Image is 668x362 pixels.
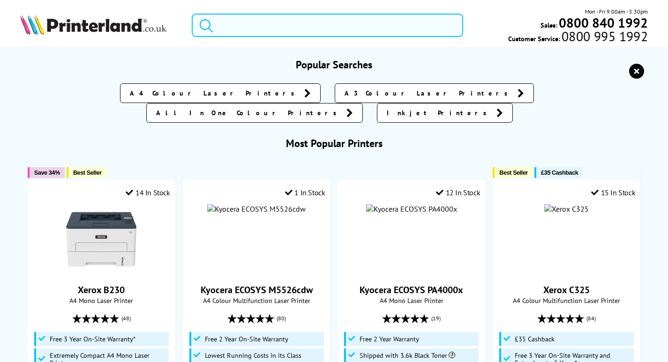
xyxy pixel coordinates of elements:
span: A4 Mono Laser Printer [343,296,480,305]
span: Inkjet Printers [387,108,492,118]
b: 0800 840 1992 [559,14,648,31]
img: Printerland Logo [20,14,166,35]
a: Xerox B230 [78,284,125,296]
h3: Most Popular Printers [20,137,648,150]
button: Best Seller [67,167,106,178]
span: Best Seller [73,169,102,176]
span: 0800 995 1992 [560,32,648,41]
button: Best Seller [493,167,533,178]
span: Free 2 Year Warranty [360,335,419,343]
span: (48) [121,310,131,327]
span: Best Seller [499,169,528,176]
div: 14 In Stock [126,188,170,197]
a: Printerland Logo [20,14,180,37]
a: Xerox C325 [543,284,590,296]
span: Shipped with 3.6k Black Toner [360,352,455,359]
a: Inkjet Printers [377,103,513,123]
span: £35 Cashback [515,335,555,343]
a: 0800 840 1992 [557,18,648,27]
span: (80) [277,310,286,327]
button: £35 Cashback [534,167,583,178]
img: Kyocera ECOSYS PA4000x [366,204,457,214]
span: Free 2 Year On-Site Warranty [205,335,288,343]
span: Save 34% [34,169,60,176]
div: 15 In Stock [591,188,635,197]
span: A4 Colour Multifunction Laser Printer [188,296,325,305]
span: A3 Colour Laser Printers [345,89,513,98]
a: All In One Colour Printers [146,103,363,123]
div: 1 In Stock [285,188,325,197]
span: All In One Colour Printers [156,108,342,118]
a: Kyocera ECOSYS M5526cdw [201,284,313,296]
button: Save 34% [28,167,65,178]
span: Customer Service: [508,32,648,43]
span: Lowest Running Costs in its Class [205,352,301,359]
img: Xerox C325 [544,204,589,214]
span: Sales: [540,21,557,30]
img: Kyocera ECOSYS M5526cdw [207,204,306,214]
h3: Popular Searches [20,58,648,71]
input: Search product or brand [192,14,463,37]
span: Free 3 Year On-Site Warranty* [50,335,135,343]
div: 12 In Stock [436,188,480,197]
span: Mon - Fri 9:00am - 5:30pm [585,7,648,16]
a: A4 Colour Laser Printers [120,83,321,103]
img: Xerox B230 [66,204,136,274]
a: Kyocera ECOSYS PA4000x [360,284,463,296]
span: £35 Cashback [541,169,578,176]
span: (19) [431,310,441,327]
span: (84) [586,310,596,327]
span: A4 Colour Multifunction Laser Printer [498,296,635,305]
a: Xerox B230 [66,267,136,276]
span: A4 Colour Laser Printers [130,89,300,98]
a: A3 Colour Laser Printers [335,83,534,103]
span: A4 Mono Laser Printer [33,296,170,305]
